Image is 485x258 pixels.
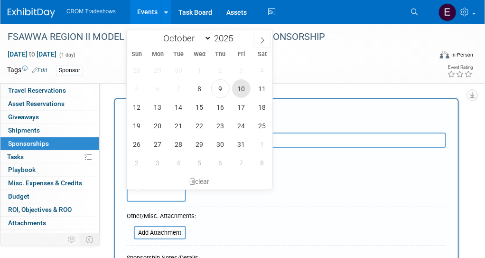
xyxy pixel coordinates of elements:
[0,190,99,203] a: Budget
[7,153,24,161] span: Tasks
[253,135,271,153] span: November 1, 2025
[8,219,46,227] span: Attachments
[189,51,210,57] span: Wed
[8,192,29,200] span: Budget
[211,79,230,98] span: October 9, 2025
[253,116,271,135] span: October 25, 2025
[169,153,188,172] span: November 4, 2025
[451,51,473,58] div: In-Person
[159,32,212,44] select: Month
[169,79,188,98] span: October 7, 2025
[8,100,65,107] span: Asset Reservations
[252,51,273,57] span: Sat
[190,135,209,153] span: October 29, 2025
[0,84,99,97] a: Travel Reservations
[169,98,188,116] span: October 14, 2025
[232,98,251,116] span: October 17, 2025
[127,148,446,161] div: Acquisition Status:
[232,116,251,135] span: October 24, 2025
[211,135,230,153] span: October 30, 2025
[8,140,49,147] span: Sponsorships
[125,50,179,60] button: Committed
[211,61,230,79] span: October 2, 2025
[6,232,21,240] span: more
[0,151,99,163] a: Tasks
[190,116,209,135] span: October 22, 2025
[0,137,99,150] a: Sponsorships
[211,153,230,172] span: November 6, 2025
[211,116,230,135] span: October 23, 2025
[0,177,99,190] a: Misc. Expenses & Credits
[169,135,188,153] span: October 28, 2025
[128,98,146,116] span: October 12, 2025
[64,233,80,246] td: Personalize Event Tab Strip
[210,51,231,57] span: Thu
[0,203,99,216] a: ROI, Objectives & ROO
[8,126,40,134] span: Shipments
[149,153,167,172] span: November 3, 2025
[149,98,167,116] span: October 13, 2025
[168,51,189,57] span: Tue
[149,61,167,79] span: September 29, 2025
[148,51,168,57] span: Mon
[8,8,55,18] img: ExhibitDay
[190,153,209,172] span: November 5, 2025
[128,61,146,79] span: September 28, 2025
[231,51,252,57] span: Fri
[128,79,146,98] span: October 5, 2025
[8,113,39,121] span: Giveaways
[80,233,100,246] td: Toggle Event Tabs
[232,61,251,79] span: October 3, 2025
[232,135,251,153] span: October 31, 2025
[149,116,167,135] span: October 20, 2025
[32,67,47,74] a: Edit
[253,153,271,172] span: November 8, 2025
[440,51,449,58] img: Format-Inperson.png
[0,111,99,124] a: Giveaways
[232,79,251,98] span: October 10, 2025
[7,50,57,58] span: [DATE] [DATE]
[8,179,82,187] span: Misc. Expenses & Credits
[7,65,47,76] td: Tags
[0,230,99,243] a: more
[447,65,473,70] div: Event Rating
[127,173,273,190] div: clear
[253,61,271,79] span: October 4, 2025
[8,206,72,213] span: ROI, Objectives & ROO
[128,135,146,153] span: October 26, 2025
[190,79,209,98] span: October 8, 2025
[190,61,209,79] span: October 1, 2025
[66,8,116,15] span: CROM Tradeshows
[190,98,209,116] span: October 15, 2025
[127,120,446,133] div: Description (e.g. "Attendee Badge Sponsorship"):
[0,217,99,229] a: Attachments
[8,166,36,173] span: Playbook
[5,4,306,13] body: Rich Text Area. Press ALT-0 for help.
[253,79,271,98] span: October 11, 2025
[56,66,83,76] div: Sponsor
[127,108,446,118] div: New Sponsorship
[127,212,196,223] div: Other/Misc. Attachments:
[149,79,167,98] span: October 6, 2025
[0,163,99,176] a: Playbook
[401,49,473,64] div: Event Format
[149,135,167,153] span: October 27, 2025
[128,116,146,135] span: October 19, 2025
[211,98,230,116] span: October 16, 2025
[169,61,188,79] span: September 30, 2025
[438,3,457,21] img: Emily Williams
[253,98,271,116] span: October 18, 2025
[58,52,75,58] span: (1 day)
[212,33,240,44] input: Year
[232,153,251,172] span: November 7, 2025
[8,86,66,94] span: Travel Reservations
[128,153,146,172] span: November 2, 2025
[0,97,99,110] a: Asset Reservations
[28,50,37,58] span: to
[0,124,99,137] a: Shipments
[4,29,427,46] div: FSAWWA REGION II MODEL WATER TOWER COMPETITION: SPONSORSHIP
[169,116,188,135] span: October 21, 2025
[127,51,148,57] span: Sun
